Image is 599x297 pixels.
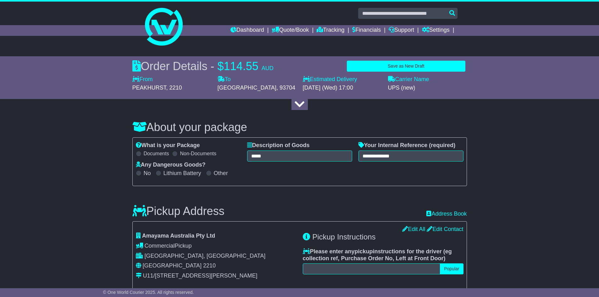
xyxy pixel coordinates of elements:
[164,170,201,177] label: Lithium Battery
[142,233,215,239] span: Amayama Australia Pty Ltd
[144,151,169,157] label: Documents
[262,65,274,71] span: AUD
[426,211,467,217] a: Address Book
[303,76,382,83] label: Estimated Delivery
[166,85,182,91] span: , 2210
[388,76,429,83] label: Carrier Name
[388,85,467,91] div: UPS (new)
[440,263,463,274] button: Popular
[145,253,266,259] span: [GEOGRAPHIC_DATA], [GEOGRAPHIC_DATA]
[136,162,206,168] label: Any Dangerous Goods?
[132,85,166,91] span: PEAKHURST
[218,60,224,73] span: $
[427,226,463,232] a: Edit Contact
[143,262,202,269] span: [GEOGRAPHIC_DATA]
[144,170,151,177] label: No
[224,60,258,73] span: 114.55
[347,61,465,72] button: Save as New Draft
[303,85,382,91] div: [DATE] (Wed) 17:00
[218,85,276,91] span: [GEOGRAPHIC_DATA]
[143,272,258,279] div: U11/[STREET_ADDRESS][PERSON_NAME]
[203,262,216,269] span: 2210
[103,290,194,295] span: © One World Courier 2025. All rights reserved.
[402,226,425,232] a: Edit All
[355,248,373,255] span: pickup
[132,205,225,217] h3: Pickup Address
[132,121,467,134] h3: About your package
[218,76,231,83] label: To
[389,25,414,36] a: Support
[145,243,175,249] span: Commercial
[132,76,153,83] label: From
[312,233,375,241] span: Pickup Instructions
[214,170,228,177] label: Other
[247,142,310,149] label: Description of Goods
[132,59,274,73] div: Order Details -
[303,248,452,261] span: eg collection ref, Purchase Order No, Left at Front Door
[422,25,450,36] a: Settings
[136,142,200,149] label: What is your Package
[272,25,309,36] a: Quote/Book
[303,248,463,262] label: Please enter any instructions for the driver ( )
[180,151,216,157] label: Non-Documents
[136,243,297,250] div: Pickup
[317,25,344,36] a: Tracking
[230,25,264,36] a: Dashboard
[276,85,295,91] span: , 93704
[352,25,381,36] a: Financials
[358,142,456,149] label: Your Internal Reference (required)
